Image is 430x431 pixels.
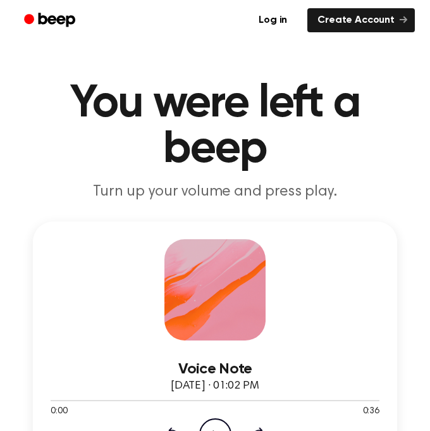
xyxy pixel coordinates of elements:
a: Beep [15,8,87,33]
a: Log in [246,6,300,35]
span: [DATE] · 01:02 PM [171,380,259,392]
h1: You were left a beep [15,81,415,172]
span: 0:00 [51,405,67,418]
a: Create Account [307,8,415,32]
p: Turn up your volume and press play. [15,182,415,201]
span: 0:36 [363,405,379,418]
h3: Voice Note [51,361,379,378]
